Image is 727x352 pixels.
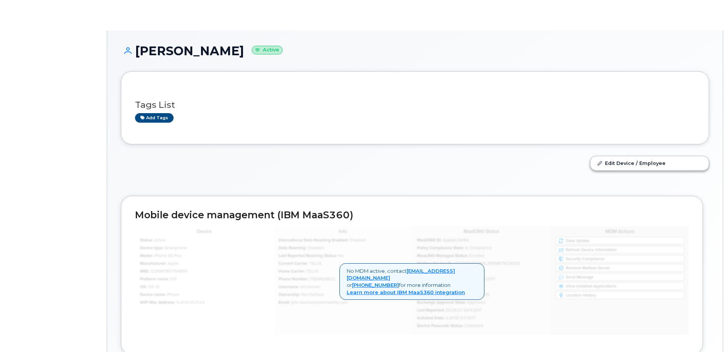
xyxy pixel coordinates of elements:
[352,282,399,288] a: [PHONE_NUMBER]
[590,156,709,170] a: Edit Device / Employee
[347,289,465,295] a: Learn more about IBM MaaS360 integration
[135,100,695,110] h3: Tags List
[135,210,689,221] h2: Mobile device management (IBM MaaS360)
[252,46,283,54] small: Active
[135,113,174,123] a: Add tags
[121,44,709,58] h1: [PERSON_NAME]
[474,267,477,273] a: Close
[135,226,689,334] img: mdm_maas360_data_lg-147edf4ce5891b6e296acbe60ee4acd306360f73f278574cfef86ac192ea0250.jpg
[347,268,455,281] a: [EMAIL_ADDRESS][DOMAIN_NAME]
[474,267,477,274] span: ×
[339,263,484,300] div: No MDM active, contact or for more information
